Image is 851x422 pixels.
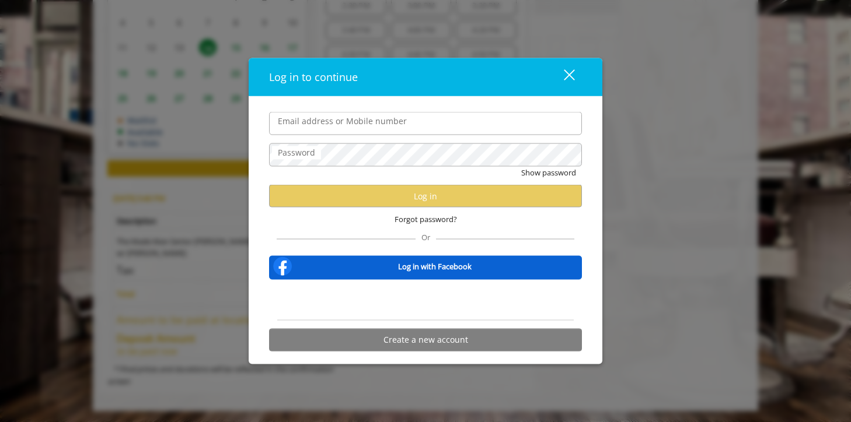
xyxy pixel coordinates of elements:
[398,260,472,272] b: Log in with Facebook
[272,115,413,128] label: Email address or Mobile number
[269,70,358,84] span: Log in to continue
[416,231,436,242] span: Or
[542,65,582,89] button: close dialog
[395,213,457,226] span: Forgot password?
[269,328,582,351] button: Create a new account
[269,112,582,135] input: Email address or Mobile number
[272,146,321,159] label: Password
[271,254,294,277] img: facebook-logo
[269,185,582,208] button: Log in
[269,143,582,167] input: Password
[550,68,574,86] div: close dialog
[359,287,492,312] iframe: Sign in with Google Button
[521,167,576,179] button: Show password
